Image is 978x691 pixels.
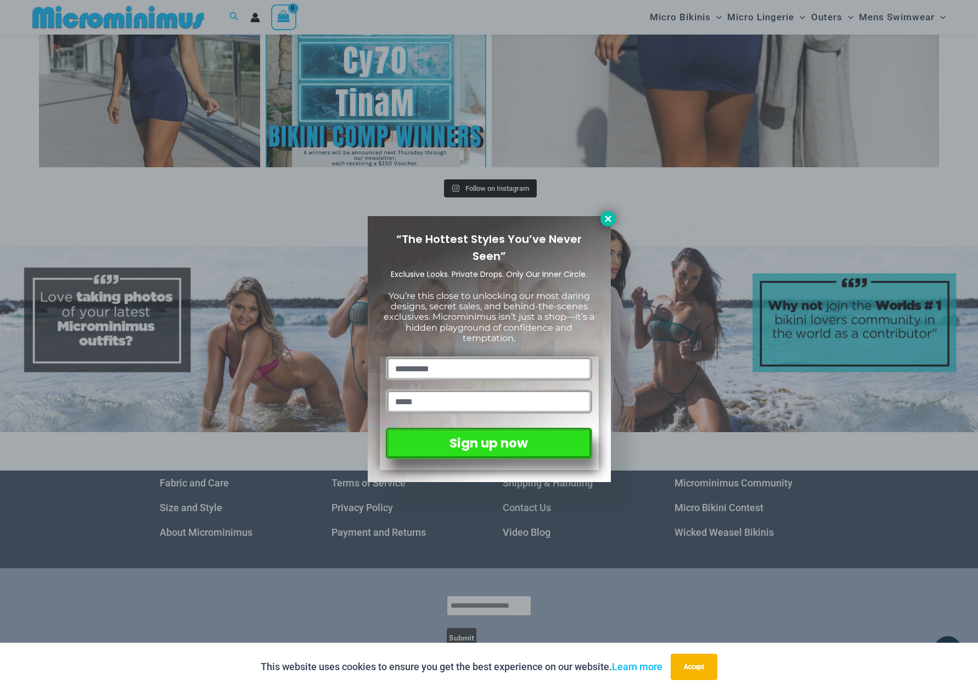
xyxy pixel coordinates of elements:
[612,661,662,672] a: Learn more
[386,428,592,459] button: Sign up now
[384,291,594,343] span: You’re this close to unlocking our most daring designs, secret sales, and behind-the-scenes exclu...
[261,659,662,675] p: This website uses cookies to ensure you get the best experience on our website.
[600,211,616,226] button: Close
[391,269,587,280] span: Exclusive Looks. Private Drops. Only Our Inner Circle.
[671,654,717,680] button: Accept
[396,231,582,264] span: “The Hottest Styles You’ve Never Seen”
